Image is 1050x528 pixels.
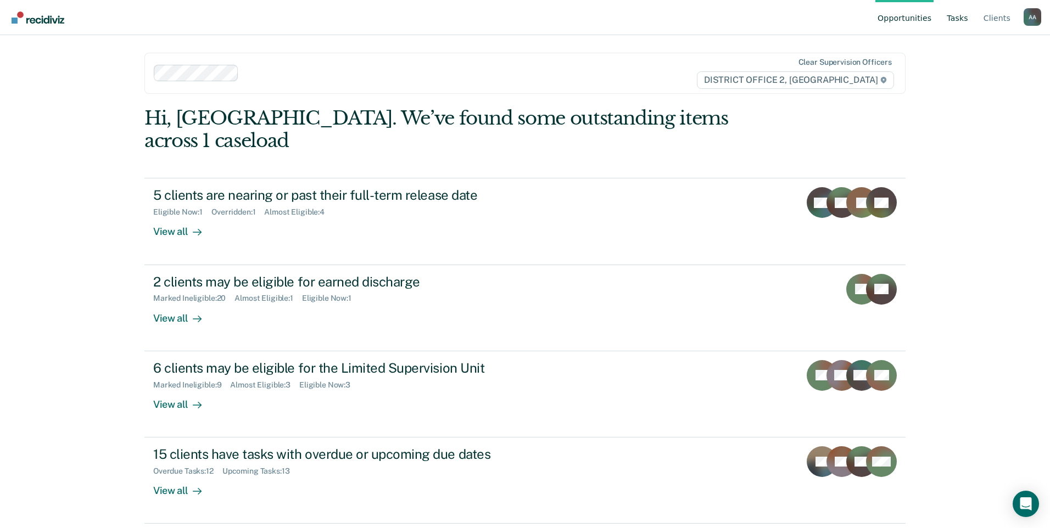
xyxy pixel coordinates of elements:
div: Overridden : 1 [211,207,264,217]
div: Almost Eligible : 1 [234,294,302,303]
div: View all [153,476,215,497]
div: Marked Ineligible : 9 [153,380,230,390]
div: A A [1024,8,1041,26]
div: Almost Eligible : 3 [230,380,299,390]
div: View all [153,389,215,411]
div: Eligible Now : 1 [302,294,360,303]
div: View all [153,303,215,324]
div: Eligible Now : 3 [299,380,359,390]
div: 15 clients have tasks with overdue or upcoming due dates [153,446,539,462]
div: Upcoming Tasks : 13 [222,467,299,476]
button: Profile dropdown button [1024,8,1041,26]
div: Clear supervision officers [798,58,892,67]
div: Almost Eligible : 4 [264,207,333,217]
div: 2 clients may be eligible for earned discharge [153,274,539,290]
div: 6 clients may be eligible for the Limited Supervision Unit [153,360,539,376]
a: 6 clients may be eligible for the Limited Supervision UnitMarked Ineligible:9Almost Eligible:3Eli... [144,351,906,437]
div: Open Intercom Messenger [1013,491,1039,517]
div: Marked Ineligible : 20 [153,294,234,303]
div: Overdue Tasks : 12 [153,467,222,476]
span: DISTRICT OFFICE 2, [GEOGRAPHIC_DATA] [697,71,894,89]
div: 5 clients are nearing or past their full-term release date [153,187,539,203]
div: Eligible Now : 1 [153,207,211,217]
a: 2 clients may be eligible for earned dischargeMarked Ineligible:20Almost Eligible:1Eligible Now:1... [144,265,906,351]
div: Hi, [GEOGRAPHIC_DATA]. We’ve found some outstanding items across 1 caseload [144,107,753,152]
a: 15 clients have tasks with overdue or upcoming due datesOverdue Tasks:12Upcoming Tasks:13View all [144,437,906,524]
img: Recidiviz [12,12,64,24]
div: View all [153,217,215,238]
a: 5 clients are nearing or past their full-term release dateEligible Now:1Overridden:1Almost Eligib... [144,178,906,265]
